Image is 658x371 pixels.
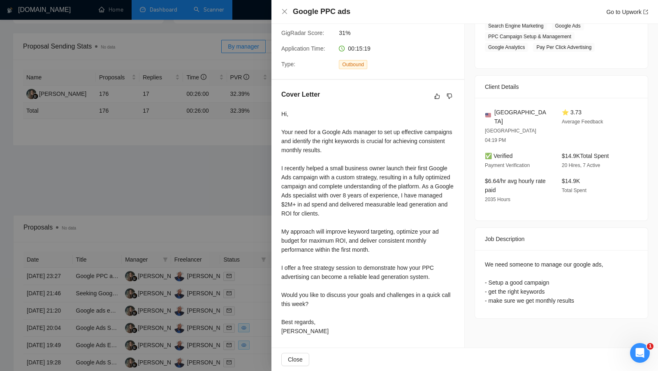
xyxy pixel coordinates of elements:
img: 🇺🇸 [485,112,491,118]
span: Application Time: [281,45,325,52]
span: PPC Campaign Setup & Management [485,32,575,41]
h5: Cover Letter [281,90,320,100]
span: Google Ads [552,21,584,30]
span: 20 Hires, 7 Active [562,162,600,168]
span: Average Feedback [562,119,603,125]
button: like [432,91,442,101]
div: Hi, Your need for a Google Ads manager to set up effective campaigns and identify the right keywo... [281,109,454,336]
span: Type: [281,61,295,67]
span: [GEOGRAPHIC_DATA] [494,108,549,126]
div: We need someone to manage our google ads, - Setup a good campaign - get the right keywords - make... [485,260,638,305]
span: 31% [339,28,462,37]
span: Payment Verification [485,162,530,168]
span: clock-circle [339,46,345,51]
a: Go to Upworkexport [606,9,648,15]
span: dislike [447,93,452,100]
span: 2035 Hours [485,197,510,202]
iframe: Intercom live chat [630,343,650,363]
span: Total Spent [562,188,586,193]
span: GigRadar Score: [281,30,324,36]
div: Client Details [485,76,638,98]
div: Job Description [485,228,638,250]
h4: Google PPC ads [293,7,350,17]
button: dislike [445,91,454,101]
span: export [643,9,648,14]
span: ✅ Verified [485,153,513,159]
span: $6.64/hr avg hourly rate paid [485,178,546,193]
span: Outbound [339,60,367,69]
span: Google Analytics [485,43,528,52]
span: close [281,8,288,15]
button: Close [281,353,309,366]
span: $14.9K [562,178,580,184]
span: 1 [647,343,653,350]
span: $14.9K Total Spent [562,153,609,159]
span: Pay Per Click Advertising [533,43,595,52]
button: Close [281,8,288,15]
span: Search Engine Marketing [485,21,547,30]
span: [GEOGRAPHIC_DATA] 04:19 PM [485,128,536,143]
span: 00:15:19 [348,45,371,52]
span: Close [288,355,303,364]
span: like [434,93,440,100]
span: ⭐ 3.73 [562,109,582,116]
